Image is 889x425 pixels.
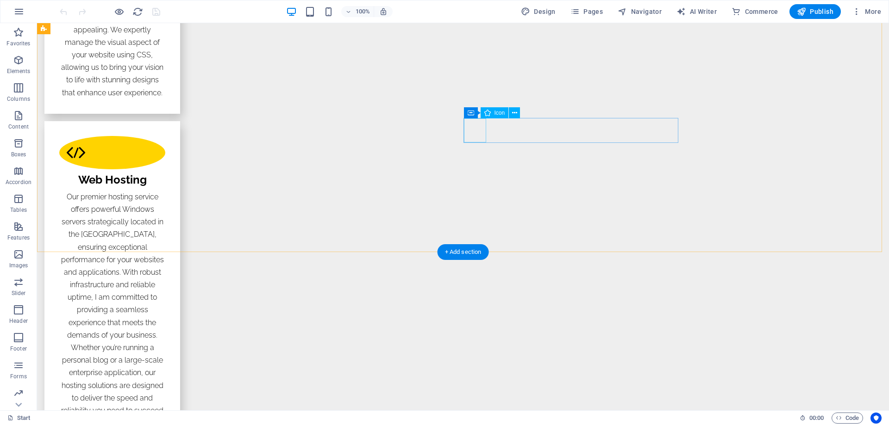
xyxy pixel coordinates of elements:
[9,317,28,325] p: Header
[614,4,665,19] button: Navigator
[10,345,27,352] p: Footer
[728,4,782,19] button: Commerce
[521,7,556,16] span: Design
[816,414,817,421] span: :
[438,244,489,260] div: + Add section
[132,6,143,17] button: reload
[12,289,26,297] p: Slider
[132,6,143,17] i: Reload page
[809,413,824,424] span: 00 00
[113,6,125,17] button: Click here to leave preview mode and continue editing
[517,4,559,19] button: Design
[7,413,31,424] a: Click to cancel selection. Double-click to open Pages
[379,7,388,16] i: On resize automatically adjust zoom level to fit chosen device.
[517,4,559,19] div: Design (Ctrl+Alt+Y)
[870,413,882,424] button: Usercentrics
[7,68,31,75] p: Elements
[570,7,603,16] span: Pages
[7,95,30,103] p: Columns
[7,234,30,241] p: Features
[832,413,863,424] button: Code
[618,7,662,16] span: Navigator
[6,40,30,47] p: Favorites
[836,413,859,424] span: Code
[341,6,374,17] button: 100%
[11,151,26,158] p: Boxes
[495,110,505,116] span: Icon
[852,7,881,16] span: More
[10,373,27,380] p: Forms
[800,413,824,424] h6: Session time
[848,4,885,19] button: More
[355,6,370,17] h6: 100%
[797,7,833,16] span: Publish
[676,7,717,16] span: AI Writer
[10,206,27,214] p: Tables
[789,4,841,19] button: Publish
[673,4,720,19] button: AI Writer
[9,262,28,269] p: Images
[8,123,29,130] p: Content
[732,7,778,16] span: Commerce
[567,4,607,19] button: Pages
[6,179,31,186] p: Accordion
